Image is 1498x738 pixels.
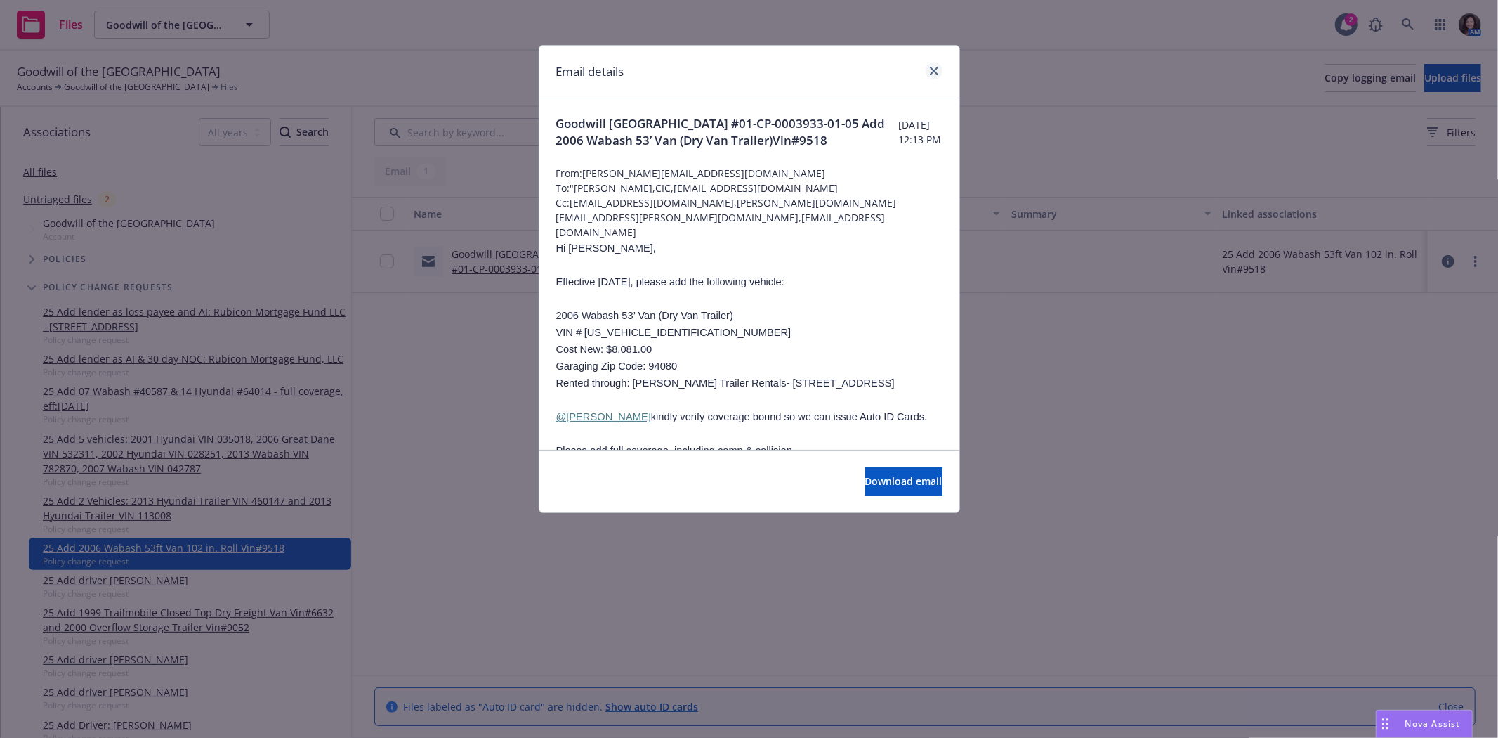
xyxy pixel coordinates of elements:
[556,411,928,422] span: kindly verify coverage bound so we can issue Auto ID Cards.
[926,63,942,79] a: close
[556,411,651,422] a: @[PERSON_NAME]
[556,445,796,456] span: Please add full coverage, including comp & collision.
[556,181,942,195] span: To: "[PERSON_NAME],CIC,[EMAIL_ADDRESS][DOMAIN_NAME]
[556,310,734,321] span: 2006 Wabash 53’ Van (Dry Van Trailer)
[556,63,624,81] h1: Email details
[556,361,678,372] span: Garaging Zip Code: 94080
[865,467,942,496] button: Download email
[584,327,791,338] span: [US_VEHICLE_IDENTIFICATION_NUMBER]
[1405,718,1461,730] span: Nova Assist
[1377,711,1394,737] div: Drag to move
[556,115,899,149] span: Goodwill [GEOGRAPHIC_DATA] #01-CP-0003933-01-05 Add 2006 Wabash 53’ Van (Dry Van Trailer)Vin#9518
[1376,710,1473,738] button: Nova Assist
[865,474,942,488] span: Download email
[556,327,582,338] span: VIN #
[898,117,942,147] span: [DATE] 12:13 PM
[556,276,784,287] span: Effective [DATE], please add the following vehicle:
[556,195,942,240] span: Cc: [EMAIL_ADDRESS][DOMAIN_NAME],[PERSON_NAME][DOMAIN_NAME][EMAIL_ADDRESS][PERSON_NAME][DOMAIN_NA...
[556,344,652,355] span: Cost New: $8,081.00
[556,242,657,254] span: Hi [PERSON_NAME],
[556,166,942,181] span: From: [PERSON_NAME][EMAIL_ADDRESS][DOMAIN_NAME]
[556,377,895,389] span: Rented through: [PERSON_NAME] Trailer Rentals- [STREET_ADDRESS]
